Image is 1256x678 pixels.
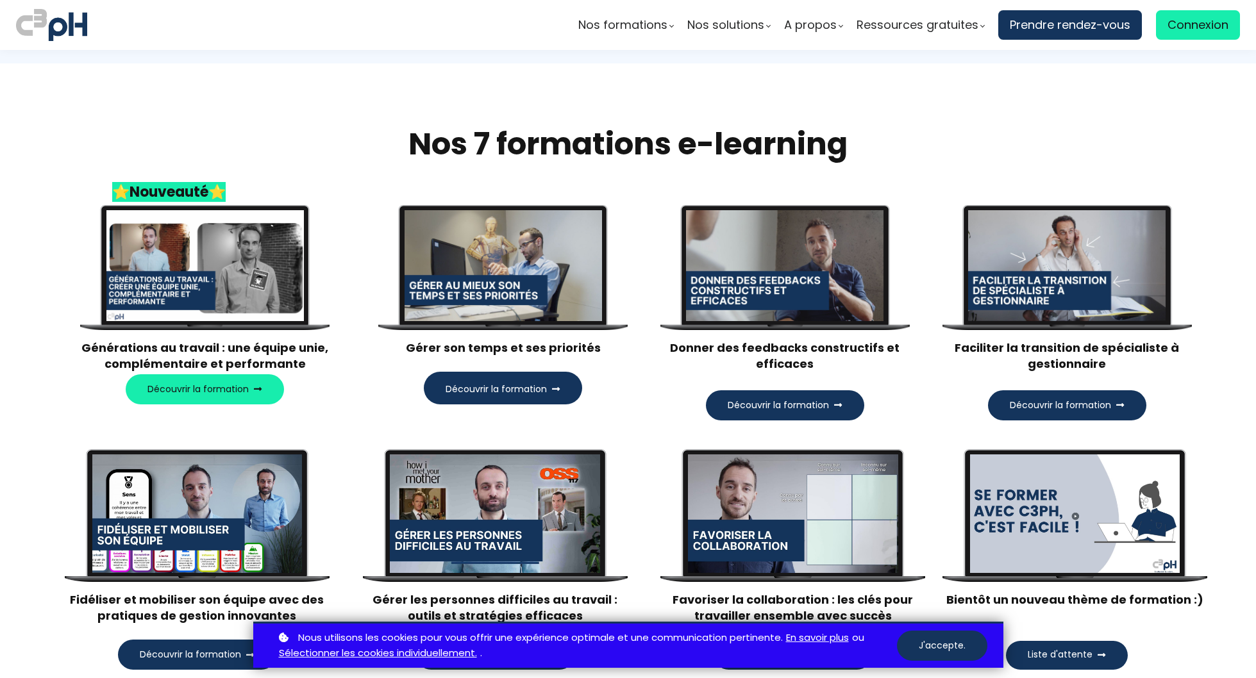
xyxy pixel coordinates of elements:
h3: Gérer son temps et ses priorités [378,340,628,356]
span: Prendre rendez-vous [1010,15,1130,35]
span: ⭐ [112,182,130,202]
span: Découvrir la formation [1010,399,1111,412]
span: A propos [784,15,837,35]
a: En savoir plus [786,630,849,646]
img: logo C3PH [16,6,87,44]
a: Prendre rendez-vous [998,10,1142,40]
h3: Gérer les personnes difficiles au travail : outils et stratégies efficaces [362,591,628,624]
a: Sélectionner les cookies individuellement. [279,645,477,661]
span: Découvrir la formation [728,399,829,412]
span: Connexion [1168,15,1228,35]
a: Connexion [1156,10,1240,40]
button: Découvrir la formation [126,374,284,404]
h3: Fidéliser et mobiliser son équipe avec des pratiques de gestion innovantes [64,591,330,624]
span: Nos solutions [687,15,764,35]
button: Découvrir la formation [706,390,864,420]
span: Nos formations [578,15,667,35]
button: J'accepte. [897,631,987,661]
p: ou . [276,630,897,662]
button: Découvrir la formation [988,390,1146,420]
h2: Nos 7 formations e-learning [16,124,1240,164]
strong: Nouveauté⭐ [130,182,226,202]
button: Découvrir la formation [424,372,582,404]
h3: Donner des feedbacks constructifs et efficaces [660,340,910,372]
span: Ressources gratuites [857,15,978,35]
span: Découvrir la formation [147,383,249,396]
h3: Faciliter la transition de spécialiste à gestionnaire [942,340,1192,372]
h3: Favoriser la collaboration : les clés pour travailler ensemble avec succès [660,591,926,624]
span: Nous utilisons les cookies pour vous offrir une expérience optimale et une communication pertinente. [298,630,783,646]
p: Générations au travail : une équipe unie, complémentaire et performante [80,340,330,372]
h3: Bientôt un nouveau thème de formation :) [942,591,1208,608]
span: Découvrir la formation [446,383,547,396]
